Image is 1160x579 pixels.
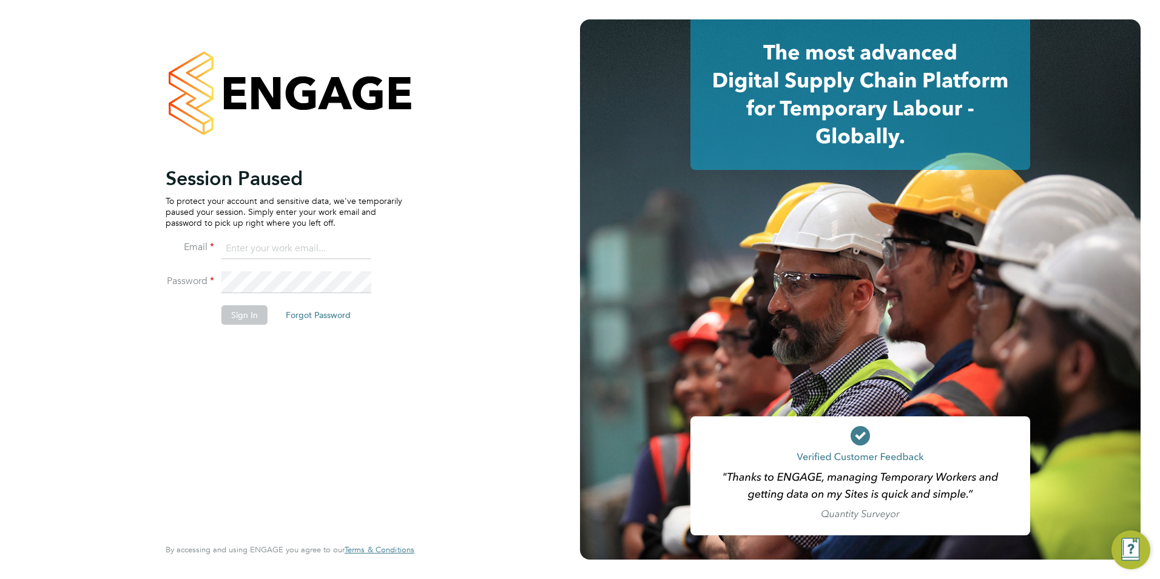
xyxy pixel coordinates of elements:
span: By accessing and using ENGAGE you agree to our [166,544,414,555]
button: Forgot Password [276,305,360,325]
span: Terms & Conditions [345,544,414,555]
button: Engage Resource Center [1111,530,1150,569]
h2: Session Paused [166,166,402,191]
button: Sign In [221,305,268,325]
input: Enter your work email... [221,238,371,260]
label: Email [166,241,214,254]
a: Terms & Conditions [345,545,414,555]
label: Password [166,275,214,288]
p: To protect your account and sensitive data, we've temporarily paused your session. Simply enter y... [166,195,402,229]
